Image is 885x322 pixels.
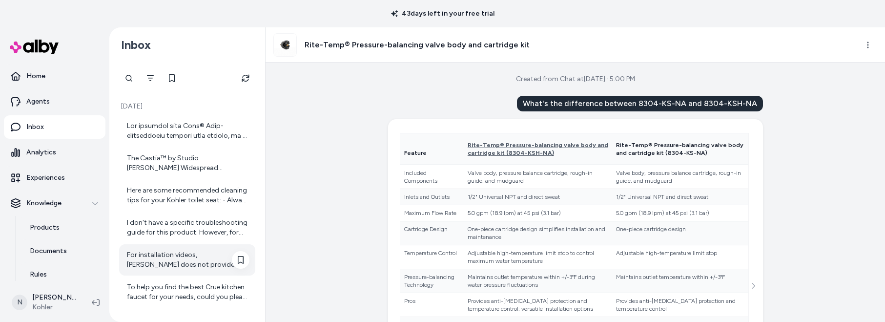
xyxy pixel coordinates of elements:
[305,39,530,51] h3: Rite-Temp® Pressure-balancing valve body and cartridge kit
[747,280,759,292] button: See more
[464,189,612,205] td: 1/2" Universal NPT and direct sweat
[30,223,60,233] p: Products
[385,9,500,19] p: 43 days left in your free trial
[464,269,612,293] td: Maintains outlet temperature within +/-3°F during water pressure fluctuations
[30,270,47,279] p: Rules
[4,64,105,88] a: Home
[127,153,249,173] div: The Castia™ by Studio [PERSON_NAME] Widespread bathroom sink faucet is made of brass, which is a ...
[141,68,160,88] button: Filter
[464,293,612,317] td: Provides anti-[MEDICAL_DATA] protection and temperature control; versatile installation options
[26,122,44,132] p: Inbox
[612,189,748,205] td: 1/2" Universal NPT and direct sweat
[400,189,464,205] td: Inlets and Outlets
[119,212,255,243] a: I don't have a specific troubleshooting guide for this product. However, for troubleshooting assi...
[10,40,59,54] img: alby Logo
[127,218,249,237] div: I don't have a specific troubleshooting guide for this product. However, for troubleshooting assi...
[236,68,255,88] button: Refresh
[119,115,255,147] a: Lor ipsumdol sita Cons® Adip-elitseddoeiu tempori utla etdolo, ma al enimadminim ve qui nostru ex...
[400,165,464,189] td: Included Components
[119,180,255,211] a: Here are some recommended cleaning tips for your Kohler toilet seat: - Always test your cleaning ...
[4,141,105,164] a: Analytics
[464,205,612,221] td: 5.0 gpm (18.9 lpm) at 45 psi (3.1 bar)
[400,205,464,221] td: Maximum Flow Rate
[119,277,255,308] a: To help you find the best Crue kitchen faucet for your needs, could you please tell me a bit abou...
[119,244,255,276] a: For installation videos, [PERSON_NAME] does not provide direct video links here, but you can find...
[400,133,464,165] th: Feature
[26,97,50,107] p: Agents
[464,245,612,269] td: Adjustable high-temperature limit stop to control maximum water temperature
[400,293,464,317] td: Pros
[20,239,105,263] a: Documents
[127,186,249,205] div: Here are some recommended cleaning tips for your Kohler toilet seat: - Always test your cleaning ...
[32,293,76,302] p: [PERSON_NAME]
[274,34,296,56] img: aah42568_rgb
[612,245,748,269] td: Adjustable high-temperature limit stop
[400,245,464,269] td: Temperature Control
[26,71,45,81] p: Home
[468,142,608,156] span: Rite-Temp® Pressure-balancing valve body and cartridge kit (8304-KSH-NA)
[4,90,105,113] a: Agents
[464,221,612,245] td: One-piece cartridge design simplifies installation and maintenance
[516,74,635,84] div: Created from Chat at [DATE] · 5:00 PM
[400,221,464,245] td: Cartridge Design
[12,295,27,310] span: N
[26,198,62,208] p: Knowledge
[127,282,249,302] div: To help you find the best Crue kitchen faucet for your needs, could you please tell me a bit abou...
[6,287,84,318] button: N[PERSON_NAME]Kohler
[32,302,76,312] span: Kohler
[612,293,748,317] td: Provides anti-[MEDICAL_DATA] protection and temperature control
[127,121,249,141] div: Lor ipsumdol sita Cons® Adip-elitseddoeiu tempori utla etdolo, ma al enimadminim ve qui nostru ex...
[612,269,748,293] td: Maintains outlet temperature within +/-3°F
[517,96,763,111] div: What's the difference between 8304-KS-NA and 8304-KSH-NA
[4,166,105,190] a: Experiences
[26,173,65,183] p: Experiences
[4,192,105,215] button: Knowledge
[119,148,255,179] a: The Castia™ by Studio [PERSON_NAME] Widespread bathroom sink faucet is made of brass, which is a ...
[127,250,249,270] div: For installation videos, [PERSON_NAME] does not provide direct video links here, but you can find...
[20,263,105,286] a: Rules
[121,38,151,52] h2: Inbox
[612,205,748,221] td: 5.0 gpm (18.9 lpm) at 45 psi (3.1 bar)
[4,115,105,139] a: Inbox
[612,165,748,189] td: Valve body, pressure balance cartridge, rough-in guide, and mudguard
[20,216,105,239] a: Products
[612,221,748,245] td: One-piece cartridge design
[464,165,612,189] td: Valve body, pressure balance cartridge, rough-in guide, and mudguard
[400,269,464,293] td: Pressure-balancing Technology
[30,246,67,256] p: Documents
[119,102,255,111] p: [DATE]
[26,148,56,157] p: Analytics
[612,133,748,165] th: Rite-Temp® Pressure-balancing valve body and cartridge kit (8304-KS-NA)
